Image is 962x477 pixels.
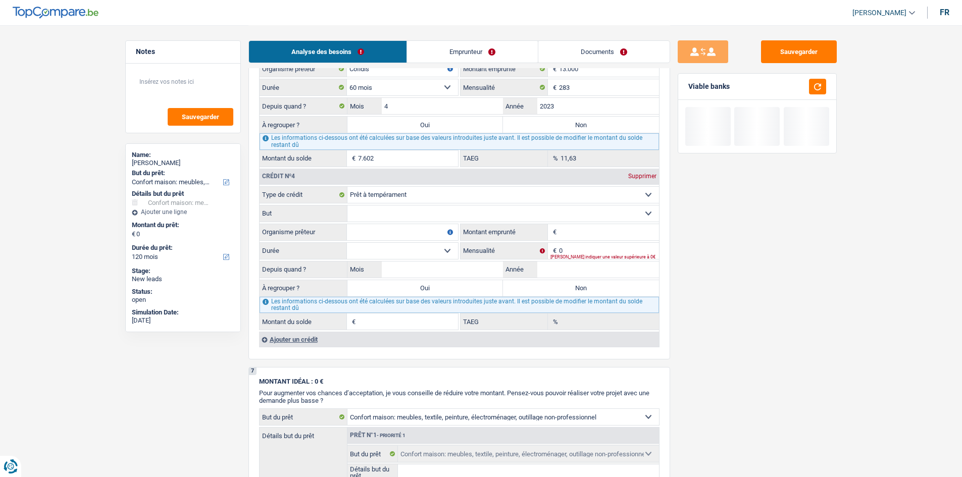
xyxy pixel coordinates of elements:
[132,151,234,159] div: Name:
[461,79,548,95] label: Mensualité
[182,114,219,120] span: Sauvegarder
[260,297,659,313] div: Les informations ci-dessous ont été calculées sur base des valeurs introduites juste avant. Il es...
[461,150,548,167] label: TAEG
[260,133,659,149] div: Les informations ci-dessous ont été calculées sur base des valeurs introduites juste avant. Il es...
[260,428,347,439] label: Détails but du prêt
[940,8,949,17] div: fr
[260,224,347,240] label: Organisme prêteur
[259,332,659,347] div: Ajouter un crédit
[461,313,548,330] label: TAEG
[132,288,234,296] div: Status:
[132,169,232,177] label: But du prêt:
[382,98,503,114] input: MM
[260,313,347,330] label: Montant du solde
[136,47,230,56] h5: Notes
[844,5,915,21] a: [PERSON_NAME]
[461,224,548,240] label: Montant emprunté
[688,82,730,91] div: Viable banks
[168,108,233,126] button: Sauvegarder
[548,224,559,240] span: €
[260,117,347,133] label: À regrouper ?
[260,243,347,259] label: Durée
[132,308,234,316] div: Simulation Date:
[260,79,347,95] label: Durée
[548,150,561,167] span: %
[260,409,347,425] label: But du prêt
[132,190,234,198] div: Détails but du prêt
[249,41,407,63] a: Analyse des besoins
[503,261,537,278] label: Année
[260,261,347,278] label: Depuis quand ?
[347,432,408,439] div: Prêt n°1
[461,61,548,77] label: Montant emprunté
[132,221,232,229] label: Montant du prêt:
[260,280,347,296] label: À regrouper ?
[249,367,257,375] div: 7
[407,41,538,63] a: Emprunteur
[260,187,347,203] label: Type de crédit
[132,159,234,167] div: [PERSON_NAME]
[260,98,347,114] label: Depuis quand ?
[347,313,358,330] span: €
[503,280,659,296] label: Non
[132,230,135,238] span: €
[132,316,234,325] div: [DATE]
[260,205,347,222] label: But
[537,98,659,114] input: AAAA
[548,79,559,95] span: €
[761,40,837,63] button: Sauvegarder
[347,98,382,114] label: Mois
[347,261,382,278] label: Mois
[260,61,347,77] label: Organisme prêteur
[132,275,234,283] div: New leads
[503,117,659,133] label: Non
[347,446,398,462] label: But du prêt
[260,150,347,167] label: Montant du solde
[132,208,234,216] div: Ajouter une ligne
[347,117,503,133] label: Oui
[382,261,503,278] input: MM
[347,280,503,296] label: Oui
[132,267,234,275] div: Stage:
[377,433,406,438] span: - Priorité 1
[548,243,559,259] span: €
[503,98,537,114] label: Année
[537,261,659,278] input: AAAA
[132,244,232,252] label: Durée du prêt:
[13,7,98,19] img: TopCompare Logo
[538,41,670,63] a: Documents
[548,313,561,330] span: %
[626,173,659,179] div: Supprimer
[548,61,559,77] span: €
[259,378,323,385] span: MONTANT IDÉAL : 0 €
[259,389,649,404] span: Pour augmenter vos chances d’acceptation, je vous conseille de réduire votre montant. Pensez-vous...
[550,255,659,259] div: [PERSON_NAME] indiquer une valeur supérieure à 0€
[461,243,548,259] label: Mensualité
[260,173,297,179] div: Crédit nº4
[852,9,906,17] span: [PERSON_NAME]
[347,150,358,167] span: €
[132,296,234,304] div: open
